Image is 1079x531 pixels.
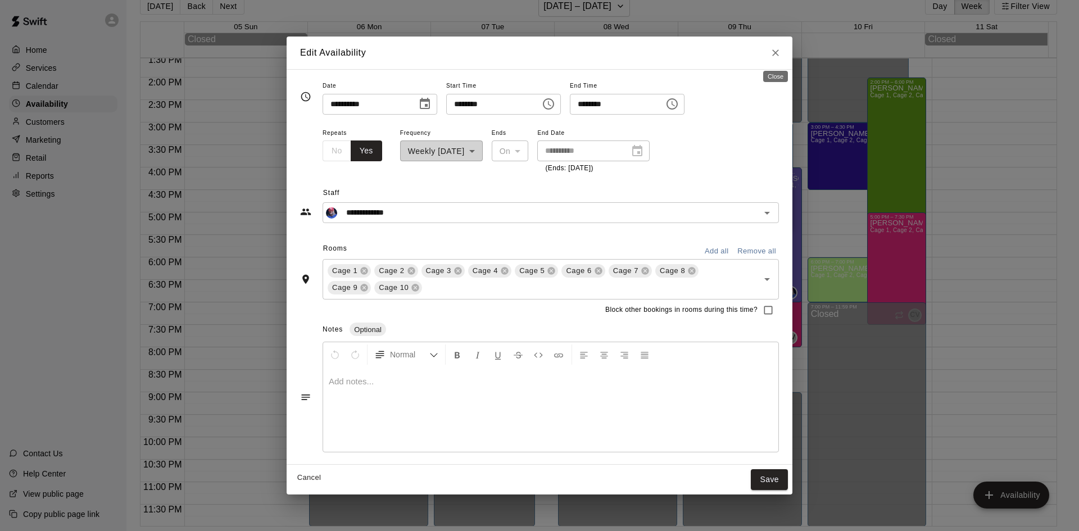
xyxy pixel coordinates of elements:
button: Open [759,205,775,221]
span: Ends [492,126,529,141]
span: Start Time [446,79,561,94]
button: Save [751,469,788,490]
button: Remove all [735,243,779,260]
span: Cage 5 [515,265,549,276]
button: Center Align [595,344,614,365]
div: Cage 2 [374,264,418,278]
button: Choose time, selected time is 4:00 PM [537,93,560,115]
svg: Notes [300,392,311,403]
button: Insert Code [529,344,548,365]
button: Open [759,271,775,287]
div: On [492,140,529,161]
div: Close [763,71,788,82]
span: Cage 7 [609,265,643,276]
span: Cage 3 [421,265,456,276]
div: Cage 9 [328,281,371,294]
svg: Staff [300,206,311,217]
button: Format Bold [448,344,467,365]
span: Cage 4 [468,265,502,276]
button: Choose time, selected time is 7:00 PM [661,93,683,115]
span: Cage 6 [561,265,596,276]
div: Cage 5 [515,264,558,278]
span: Cage 9 [328,282,362,293]
span: Staff [323,184,779,202]
button: Format Italics [468,344,487,365]
span: Optional [350,325,386,334]
button: Undo [325,344,344,365]
svg: Timing [300,91,311,102]
button: Left Align [574,344,593,365]
button: Justify Align [635,344,654,365]
button: Redo [346,344,365,365]
div: Cage 1 [328,264,371,278]
span: Cage 1 [328,265,362,276]
div: Cage 3 [421,264,465,278]
button: Add all [699,243,735,260]
span: Notes [323,325,343,333]
button: Choose date, selected date is Oct 9, 2025 [414,93,436,115]
span: End Date [537,126,650,141]
button: Cancel [291,469,327,487]
div: Cage 8 [655,264,699,278]
div: Cage 6 [561,264,605,278]
button: Insert Link [549,344,568,365]
span: Cage 10 [374,282,413,293]
span: Frequency [400,126,483,141]
button: Yes [351,140,382,161]
span: Date [323,79,437,94]
h6: Edit Availability [300,46,366,60]
span: Cage 8 [655,265,690,276]
span: Block other bookings in rooms during this time? [605,305,758,316]
svg: Rooms [300,274,311,285]
span: Repeats [323,126,391,141]
button: Right Align [615,344,634,365]
img: Jacob Abraham [326,207,337,219]
div: Cage 7 [609,264,652,278]
div: outlined button group [323,140,382,161]
div: Cage 10 [374,281,422,294]
span: Rooms [323,244,347,252]
button: Close [765,43,786,63]
span: Cage 2 [374,265,409,276]
button: Format Underline [488,344,507,365]
button: Formatting Options [370,344,443,365]
button: Format Strikethrough [509,344,528,365]
div: Cage 4 [468,264,511,278]
p: (Ends: [DATE]) [545,163,642,174]
span: End Time [570,79,684,94]
span: Normal [390,349,429,360]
